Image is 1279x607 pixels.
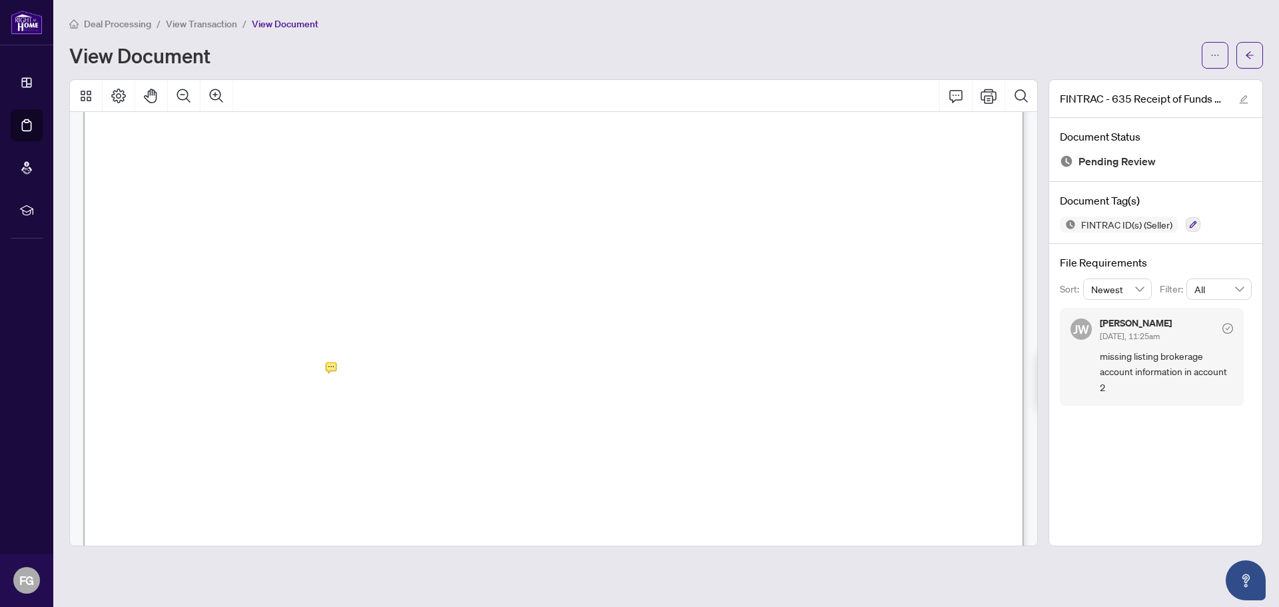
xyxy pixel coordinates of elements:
[1100,331,1160,341] span: [DATE], 11:25am
[166,18,237,30] span: View Transaction
[1060,155,1073,168] img: Document Status
[1245,51,1254,60] span: arrow-left
[1060,91,1226,107] span: FINTRAC - 635 Receipt of Funds Record - PropTx-OREA_[DATE] 09_13_57 2.pdf
[1210,51,1220,60] span: ellipsis
[1060,255,1252,271] h4: File Requirements
[1091,279,1144,299] span: Newest
[1078,153,1156,171] span: Pending Review
[1076,220,1178,229] span: FINTRAC ID(s) (Seller)
[84,18,151,30] span: Deal Processing
[1060,129,1252,145] h4: Document Status
[1160,282,1186,297] p: Filter:
[157,16,161,31] li: /
[252,18,318,30] span: View Document
[1060,282,1083,297] p: Sort:
[69,45,211,66] h1: View Document
[1194,279,1244,299] span: All
[69,19,79,29] span: home
[1073,320,1089,338] span: JW
[11,10,43,35] img: logo
[1226,560,1266,600] button: Open asap
[1100,318,1172,328] h5: [PERSON_NAME]
[1100,348,1233,395] span: missing listing brokerage account information in account 2
[1222,323,1233,334] span: check-circle
[242,16,246,31] li: /
[19,571,34,590] span: FG
[1060,217,1076,233] img: Status Icon
[1239,95,1248,104] span: edit
[1060,193,1252,209] h4: Document Tag(s)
